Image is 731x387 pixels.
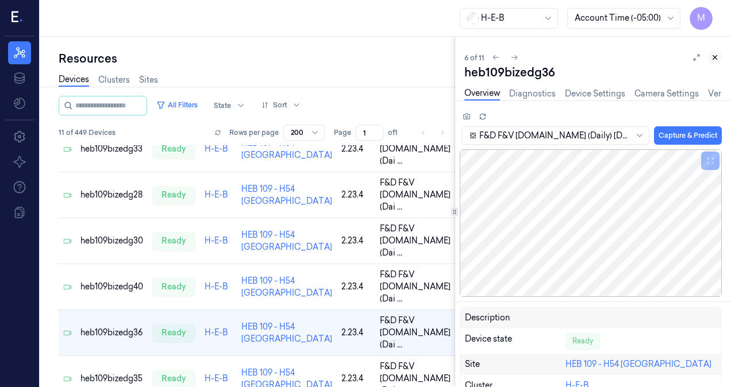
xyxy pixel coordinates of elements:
[139,74,158,86] a: Sites
[152,140,195,158] div: ready
[565,359,711,369] a: HEB 109 - H54 [GEOGRAPHIC_DATA]
[80,235,143,247] div: heb109bizedg30
[229,127,279,138] p: Rows per page
[464,53,484,63] span: 6 of 11
[205,373,228,384] a: H-E-B
[464,87,500,100] a: Overview
[152,232,195,250] div: ready
[152,96,202,114] button: All Filters
[80,327,143,339] div: heb109bizedg36
[205,235,228,246] a: H-E-B
[205,189,228,200] a: H-E-B
[341,281,371,293] div: 2.23.4
[341,373,371,385] div: 2.23.4
[380,131,455,167] span: F&D F&V [DOMAIN_NAME] (Dai ...
[388,127,406,138] span: of 1
[341,143,371,155] div: 2.23.4
[59,127,116,138] span: 11 of 449 Devices
[380,315,455,351] span: F&D F&V [DOMAIN_NAME] (Dai ...
[205,327,228,338] a: H-E-B
[80,143,143,155] div: heb109bizedg33
[415,125,450,141] nav: pagination
[465,333,565,349] div: Device state
[80,373,143,385] div: heb109bizedg35
[565,333,600,349] div: Ready
[205,144,228,154] a: H-E-B
[465,358,565,370] div: Site
[205,281,228,292] a: H-E-B
[465,312,565,324] div: Description
[341,189,371,201] div: 2.23.4
[380,223,455,259] span: F&D F&V [DOMAIN_NAME] (Dai ...
[341,327,371,339] div: 2.23.4
[152,324,195,342] div: ready
[380,269,455,305] span: F&D F&V [DOMAIN_NAME] (Dai ...
[634,88,699,100] a: Camera Settings
[464,64,722,80] div: heb109bizedg36
[98,74,130,86] a: Clusters
[80,189,143,201] div: heb109bizedg28
[241,184,332,206] a: HEB 109 - H54 [GEOGRAPHIC_DATA]
[152,278,195,296] div: ready
[80,281,143,293] div: heb109bizedg40
[152,186,195,204] div: ready
[241,322,332,344] a: HEB 109 - H54 [GEOGRAPHIC_DATA]
[59,51,455,67] div: Resources
[241,230,332,252] a: HEB 109 - H54 [GEOGRAPHIC_DATA]
[380,177,455,213] span: F&D F&V [DOMAIN_NAME] (Dai ...
[509,88,556,100] a: Diagnostics
[341,235,371,247] div: 2.23.4
[334,127,351,138] span: Page
[690,7,713,30] button: M
[241,276,332,298] a: HEB 109 - H54 [GEOGRAPHIC_DATA]
[565,88,625,100] a: Device Settings
[241,138,332,160] a: HEB 109 - H54 [GEOGRAPHIC_DATA]
[654,126,722,145] button: Capture & Predict
[59,73,89,87] a: Devices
